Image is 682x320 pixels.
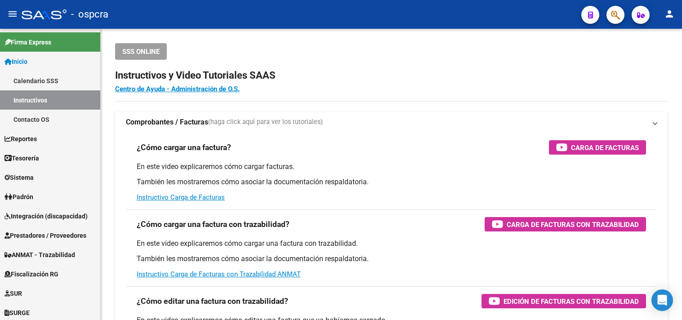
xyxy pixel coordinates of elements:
h3: ¿Cómo cargar una factura con trazabilidad? [137,218,290,231]
span: Prestadores / Proveedores [4,231,86,240]
mat-icon: person [664,9,675,19]
h3: ¿Cómo cargar una factura? [137,141,231,154]
p: En este video explicaremos cómo cargar facturas. [137,162,646,172]
span: SSS ONLINE [122,48,160,56]
strong: Comprobantes / Facturas [126,117,208,127]
a: Instructivo Carga de Facturas con Trazabilidad ANMAT [137,270,301,278]
span: Carga de Facturas con Trazabilidad [507,219,639,230]
span: Tesorería [4,153,39,163]
p: En este video explicaremos cómo cargar una factura con trazabilidad. [137,239,646,249]
span: Inicio [4,57,27,67]
span: Carga de Facturas [571,142,639,153]
mat-expansion-panel-header: Comprobantes / Facturas(haga click aquí para ver los tutoriales) [115,111,668,133]
span: SURGE [4,308,30,318]
span: Integración (discapacidad) [4,211,88,221]
h3: ¿Cómo editar una factura con trazabilidad? [137,295,288,307]
button: Carga de Facturas [549,140,646,155]
h2: Instructivos y Video Tutoriales SAAS [115,67,668,84]
span: Padrón [4,192,33,202]
button: Edición de Facturas con Trazabilidad [481,294,646,308]
span: - ospcra [71,4,108,24]
button: SSS ONLINE [115,43,167,60]
mat-icon: menu [7,9,18,19]
a: Instructivo Carga de Facturas [137,193,225,201]
a: Centro de Ayuda - Administración de O.S. [115,85,240,93]
span: Reportes [4,134,37,144]
span: SUR [4,289,22,298]
span: Sistema [4,173,34,182]
span: Firma Express [4,37,51,47]
span: (haga click aquí para ver los tutoriales) [208,117,323,127]
button: Carga de Facturas con Trazabilidad [485,217,646,231]
div: Open Intercom Messenger [651,289,673,311]
p: También les mostraremos cómo asociar la documentación respaldatoria. [137,254,646,264]
span: Fiscalización RG [4,269,58,279]
span: ANMAT - Trazabilidad [4,250,75,260]
span: Edición de Facturas con Trazabilidad [504,296,639,307]
p: También les mostraremos cómo asociar la documentación respaldatoria. [137,177,646,187]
